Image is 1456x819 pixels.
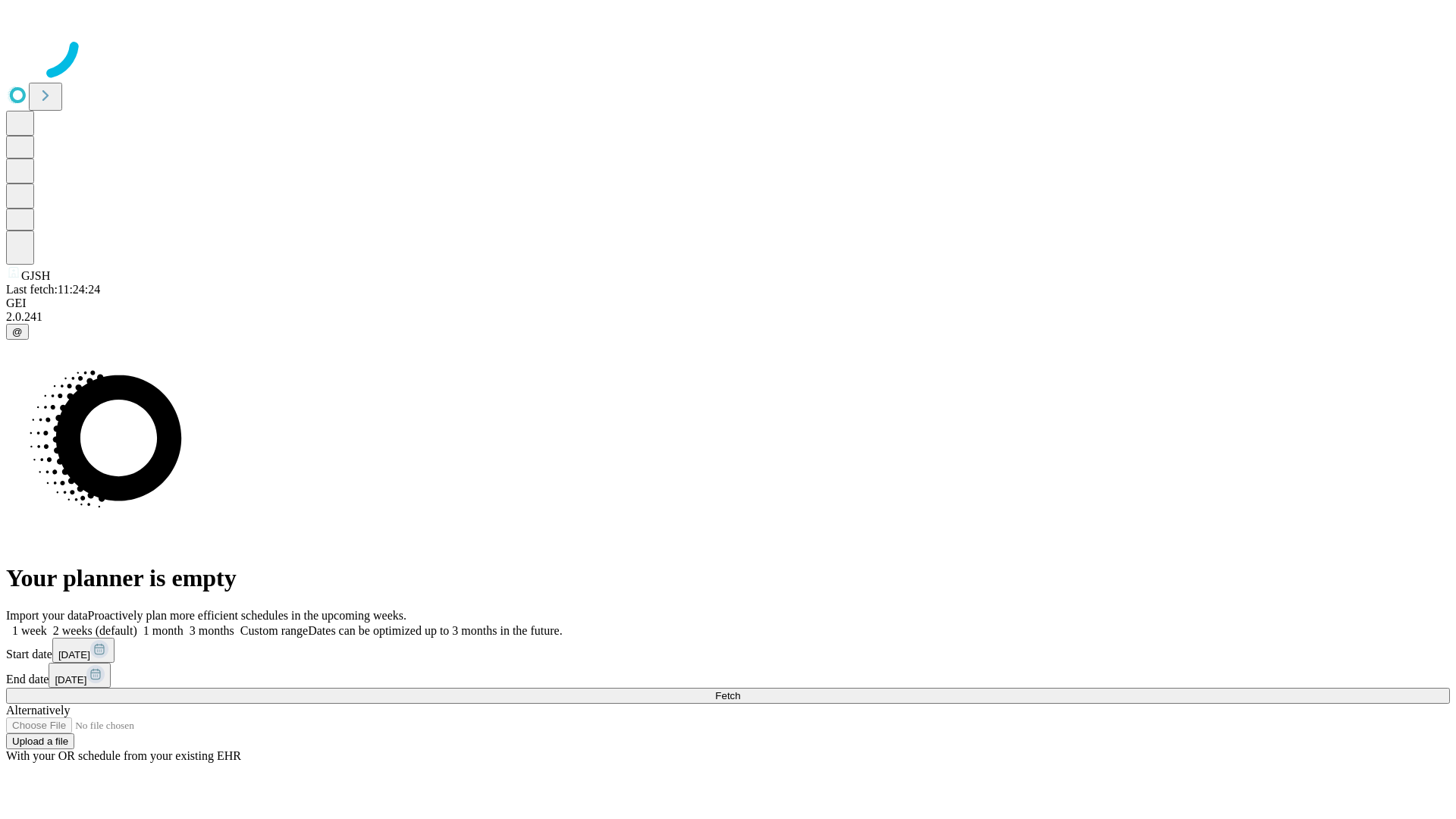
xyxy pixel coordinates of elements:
[6,688,1450,704] button: Fetch
[6,297,1450,310] div: GEI
[58,649,90,661] span: [DATE]
[240,624,308,637] span: Custom range
[88,609,406,622] span: Proactively plan more efficient schedules in the upcoming weeks.
[6,324,29,340] button: @
[6,733,74,749] button: Upload a file
[6,663,1450,688] div: End date
[49,663,111,688] button: [DATE]
[6,749,241,762] span: With your OR schedule from your existing EHR
[21,269,50,282] span: GJSH
[6,283,100,296] span: Last fetch: 11:24:24
[52,638,115,663] button: [DATE]
[12,624,47,637] span: 1 week
[6,564,1450,592] h1: Your planner is empty
[55,674,86,686] span: [DATE]
[6,638,1450,663] div: Start date
[143,624,184,637] span: 1 month
[190,624,234,637] span: 3 months
[6,609,88,622] span: Import your data
[715,690,740,701] span: Fetch
[53,624,137,637] span: 2 weeks (default)
[6,310,1450,324] div: 2.0.241
[12,326,23,337] span: @
[308,624,562,637] span: Dates can be optimized up to 3 months in the future.
[6,704,70,717] span: Alternatively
